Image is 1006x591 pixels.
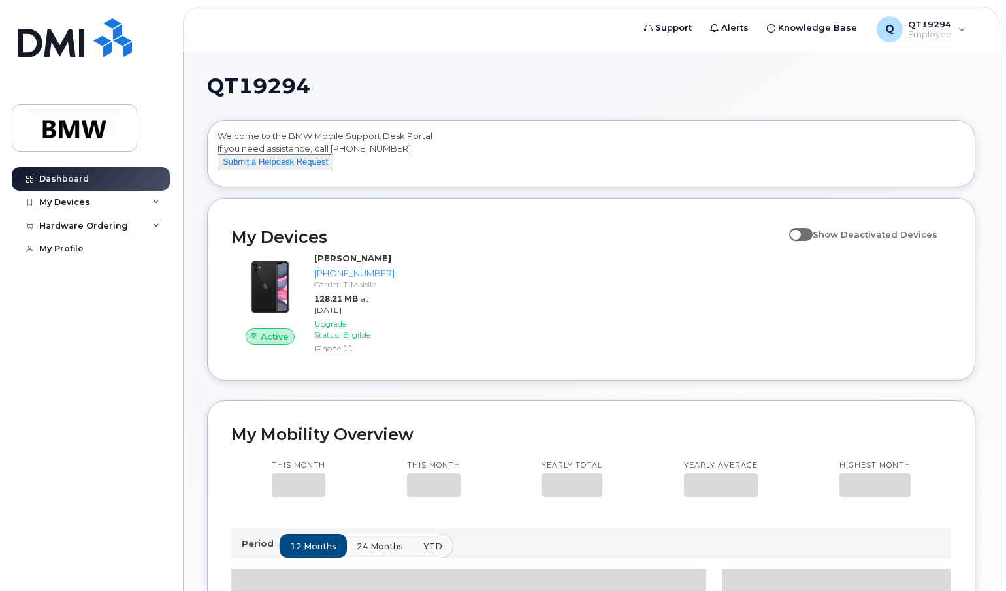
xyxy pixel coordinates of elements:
[789,222,800,232] input: Show Deactivated Devices
[314,294,358,304] span: 128.21 MB
[813,229,937,240] span: Show Deactivated Devices
[218,154,333,170] button: Submit a Helpdesk Request
[314,319,346,340] span: Upgrade Status:
[231,424,951,444] h2: My Mobility Overview
[684,460,758,471] p: Yearly average
[314,253,391,263] strong: [PERSON_NAME]
[407,460,461,471] p: This month
[272,460,325,471] p: This month
[839,460,911,471] p: Highest month
[231,227,783,247] h2: My Devices
[231,252,400,357] a: Active[PERSON_NAME][PHONE_NUMBER]Carrier: T-Mobile128.21 MBat [DATE]Upgrade Status:EligibleiPhone 11
[218,156,333,167] a: Submit a Helpdesk Request
[314,267,395,280] div: [PHONE_NUMBER]
[357,540,403,552] span: 24 months
[314,279,395,290] div: Carrier: T-Mobile
[207,76,310,96] span: QT19294
[542,460,602,471] p: Yearly total
[242,259,299,315] img: iPhone_11.jpg
[314,294,368,315] span: at [DATE]
[343,330,370,340] span: Eligible
[242,537,279,550] p: Period
[261,330,289,343] span: Active
[218,130,965,182] div: Welcome to the BMW Mobile Support Desk Portal If you need assistance, call [PHONE_NUMBER].
[423,540,442,552] span: YTD
[314,343,395,354] div: iPhone 11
